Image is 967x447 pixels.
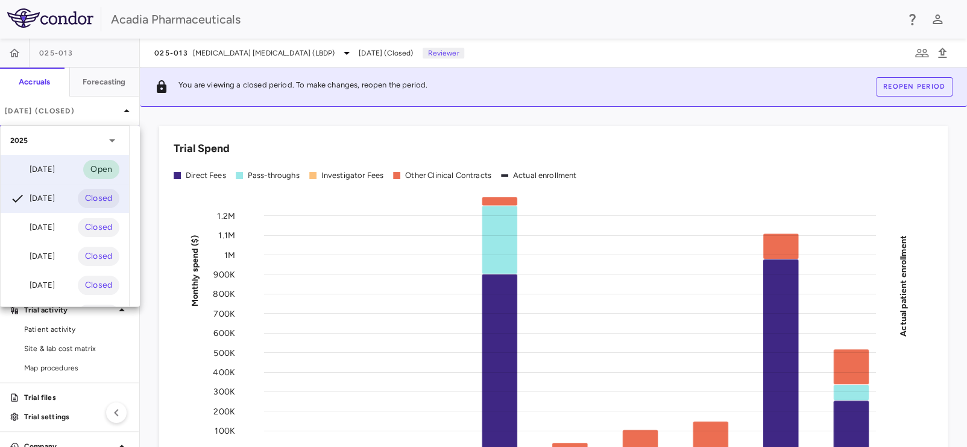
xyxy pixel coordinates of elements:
div: 2025 [1,126,129,155]
div: [DATE] [10,249,55,264]
span: Closed [78,279,119,292]
div: [DATE] [10,191,55,206]
div: [DATE] [10,220,55,235]
div: [DATE] [10,162,55,177]
span: Closed [78,250,119,263]
div: [DATE] [10,278,55,293]
span: Open [83,163,119,176]
span: Closed [78,192,119,205]
span: Closed [78,221,119,234]
p: 2025 [10,135,28,146]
